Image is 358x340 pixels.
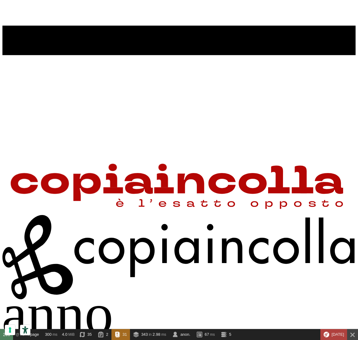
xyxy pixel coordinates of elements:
[87,332,92,337] span: 35
[218,329,234,340] a: 5
[161,332,166,337] span: ms
[193,329,218,340] a: 67 ms
[5,325,15,335] button: Le tue preferenze relative al consenso per le tecnologie di tracciamento
[20,325,30,335] button: Strumenti di accessibilità
[210,332,215,337] span: ms
[15,332,19,337] span: @
[42,329,59,340] a: 300 ms
[347,329,358,340] a: Close Toolbar
[130,329,169,340] a: 343 in 2.98 ms
[320,329,347,340] a: [DATE]
[153,332,160,337] span: 2.98
[59,329,76,340] a: 4.0 MiB
[141,332,148,337] span: 343
[149,332,152,337] span: in
[68,332,75,337] span: MiB
[123,332,127,337] span: 31
[111,329,130,340] a: 31
[95,329,111,340] a: 2
[229,332,231,337] span: 5
[180,332,190,337] span: anon.
[45,332,52,337] span: 300
[332,332,344,337] span: [DATE]
[320,329,347,340] div: This Symfony version will no longer receive security fixes.
[62,332,67,337] span: 4.0
[106,332,108,337] span: 2
[53,332,57,337] span: ms
[169,329,193,340] a: anon.
[205,332,209,337] span: 67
